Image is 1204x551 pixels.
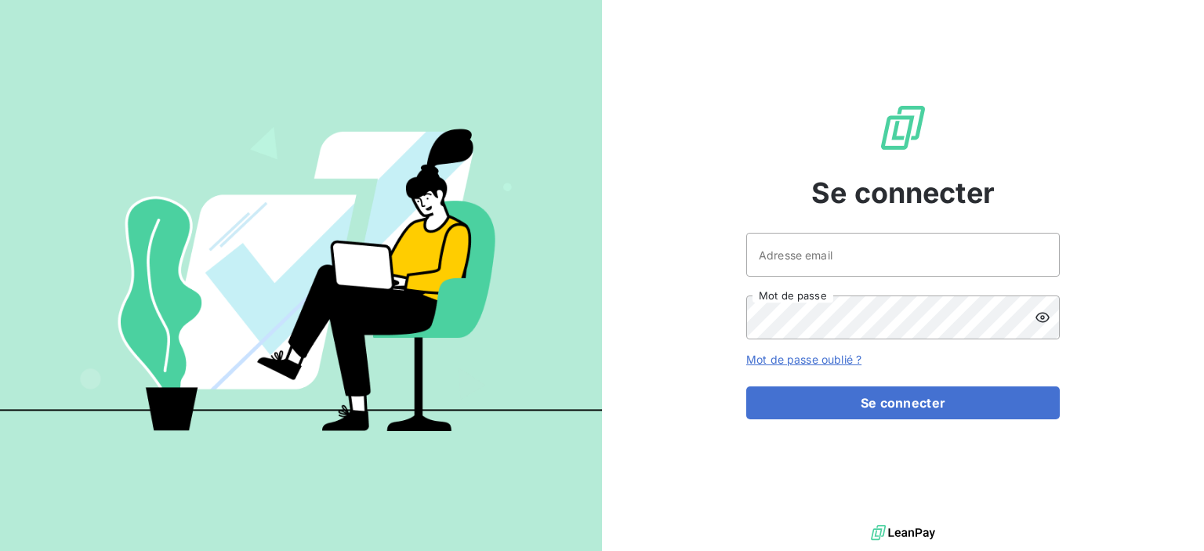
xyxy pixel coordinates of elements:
[811,172,995,214] span: Se connecter
[878,103,928,153] img: Logo LeanPay
[746,353,861,366] a: Mot de passe oublié ?
[871,521,935,545] img: logo
[746,233,1060,277] input: placeholder
[746,386,1060,419] button: Se connecter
